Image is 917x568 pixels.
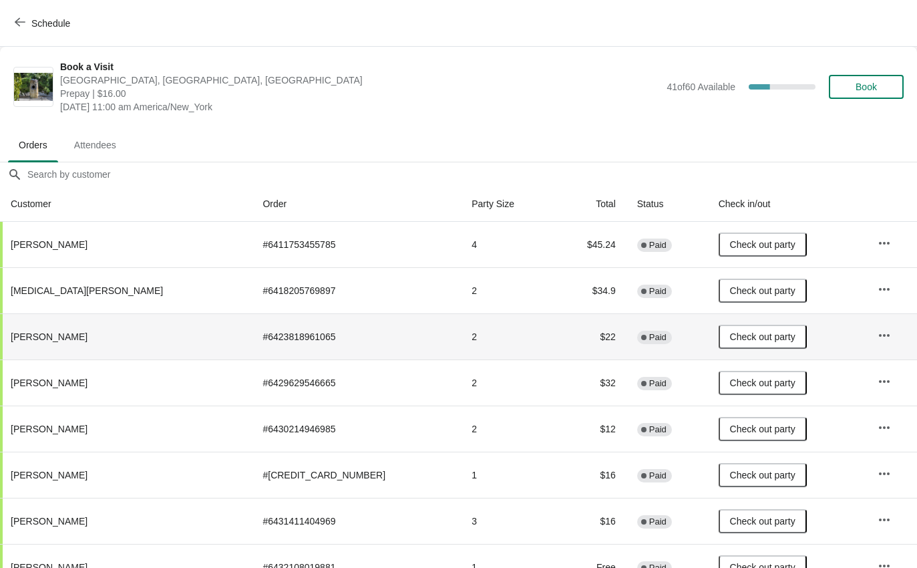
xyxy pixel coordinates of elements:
td: $34.9 [554,267,626,313]
span: [PERSON_NAME] [11,516,87,527]
img: Book a Visit [14,73,53,101]
span: [PERSON_NAME] [11,239,87,250]
span: Paid [649,378,667,389]
span: Paid [649,286,667,297]
span: Schedule [31,18,70,29]
td: # 6423818961065 [252,313,461,360]
span: Book a Visit [60,60,660,74]
button: Check out party [719,509,807,533]
th: Total [554,186,626,222]
span: Paid [649,332,667,343]
span: Book [856,82,877,92]
span: Check out party [730,424,795,434]
td: # 6411753455785 [252,222,461,267]
td: # [CREDIT_CARD_NUMBER] [252,452,461,498]
td: 2 [461,267,554,313]
span: Paid [649,240,667,251]
button: Check out party [719,463,807,487]
td: 4 [461,222,554,267]
span: 41 of 60 Available [667,82,735,92]
input: Search by customer [27,162,917,186]
span: Check out party [730,239,795,250]
td: 2 [461,406,554,452]
button: Check out party [719,279,807,303]
th: Party Size [461,186,554,222]
td: $16 [554,498,626,544]
span: Check out party [730,470,795,480]
span: Check out party [730,516,795,527]
span: Paid [649,424,667,435]
button: Check out party [719,233,807,257]
button: Schedule [7,11,81,35]
span: Paid [649,470,667,481]
td: 3 [461,498,554,544]
button: Check out party [719,325,807,349]
th: Status [626,186,708,222]
span: [PERSON_NAME] [11,470,87,480]
span: Check out party [730,378,795,388]
span: [PERSON_NAME] [11,378,87,388]
td: 2 [461,360,554,406]
span: Check out party [730,331,795,342]
span: [PERSON_NAME] [11,424,87,434]
td: 1 [461,452,554,498]
td: $12 [554,406,626,452]
span: [DATE] 11:00 am America/New_York [60,100,660,114]
span: Attendees [63,133,127,157]
button: Book [829,75,904,99]
td: # 6430214946985 [252,406,461,452]
span: [GEOGRAPHIC_DATA], [GEOGRAPHIC_DATA], [GEOGRAPHIC_DATA] [60,74,660,87]
span: Paid [649,517,667,527]
td: $45.24 [554,222,626,267]
td: $32 [554,360,626,406]
td: # 6418205769897 [252,267,461,313]
button: Check out party [719,371,807,395]
span: [MEDICAL_DATA][PERSON_NAME] [11,285,163,296]
button: Check out party [719,417,807,441]
span: Check out party [730,285,795,296]
span: Orders [8,133,58,157]
span: [PERSON_NAME] [11,331,87,342]
td: 2 [461,313,554,360]
td: # 6429629546665 [252,360,461,406]
td: $22 [554,313,626,360]
td: $16 [554,452,626,498]
th: Check in/out [708,186,867,222]
span: Prepay | $16.00 [60,87,660,100]
th: Order [252,186,461,222]
td: # 6431411404969 [252,498,461,544]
